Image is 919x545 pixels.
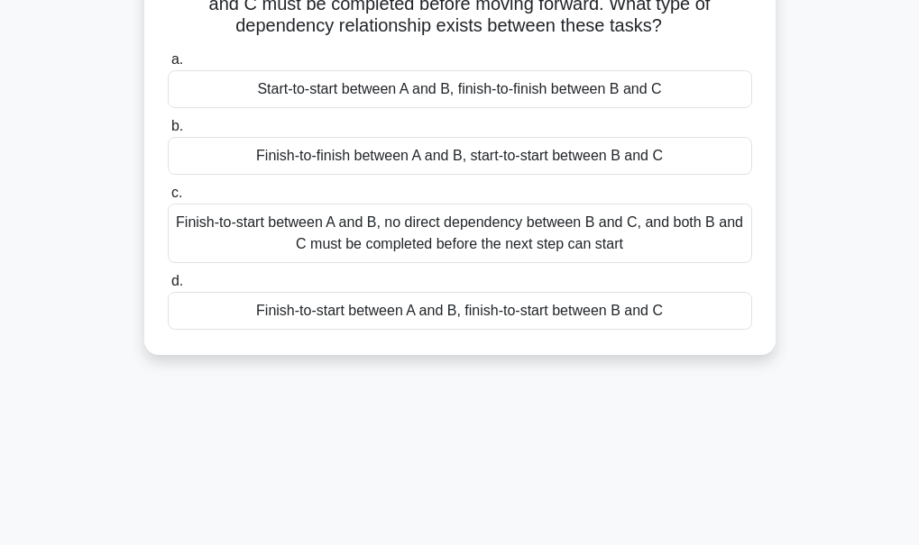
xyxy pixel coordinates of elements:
span: a. [171,51,183,67]
div: Finish-to-finish between A and B, start-to-start between B and C [168,137,752,175]
div: Start-to-start between A and B, finish-to-finish between B and C [168,70,752,108]
span: c. [171,185,182,200]
div: Finish-to-start between A and B, finish-to-start between B and C [168,292,752,330]
div: Finish-to-start between A and B, no direct dependency between B and C, and both B and C must be c... [168,204,752,263]
span: b. [171,118,183,133]
span: d. [171,273,183,288]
